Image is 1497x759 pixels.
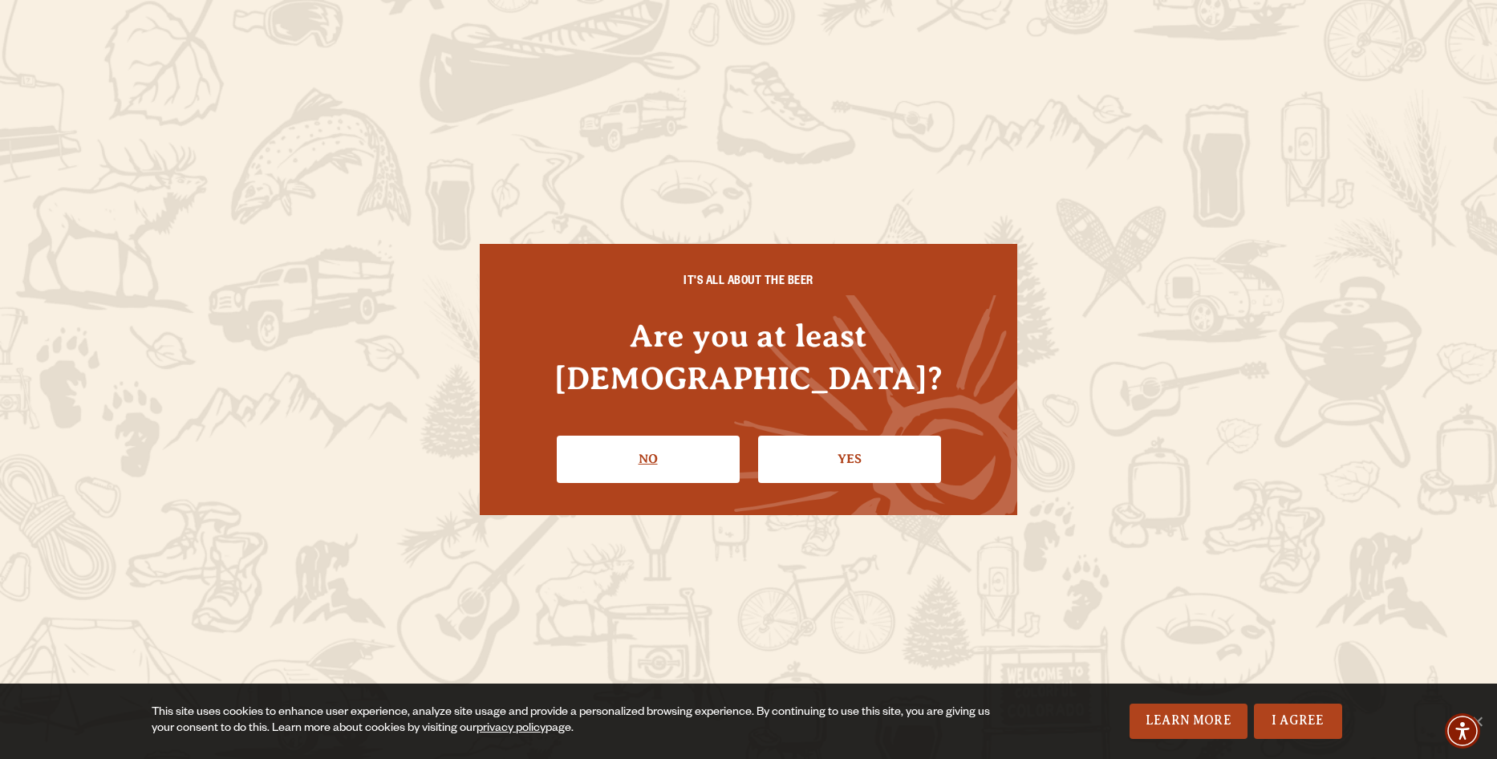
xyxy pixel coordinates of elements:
[557,436,740,482] a: No
[758,436,941,482] a: Confirm I'm 21 or older
[1445,713,1480,749] div: Accessibility Menu
[512,315,985,400] h4: Are you at least [DEMOGRAPHIC_DATA]?
[512,276,985,290] h6: IT'S ALL ABOUT THE BEER
[477,723,546,736] a: privacy policy
[152,705,1002,737] div: This site uses cookies to enhance user experience, analyze site usage and provide a personalized ...
[1130,704,1247,739] a: Learn More
[1254,704,1342,739] a: I Agree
